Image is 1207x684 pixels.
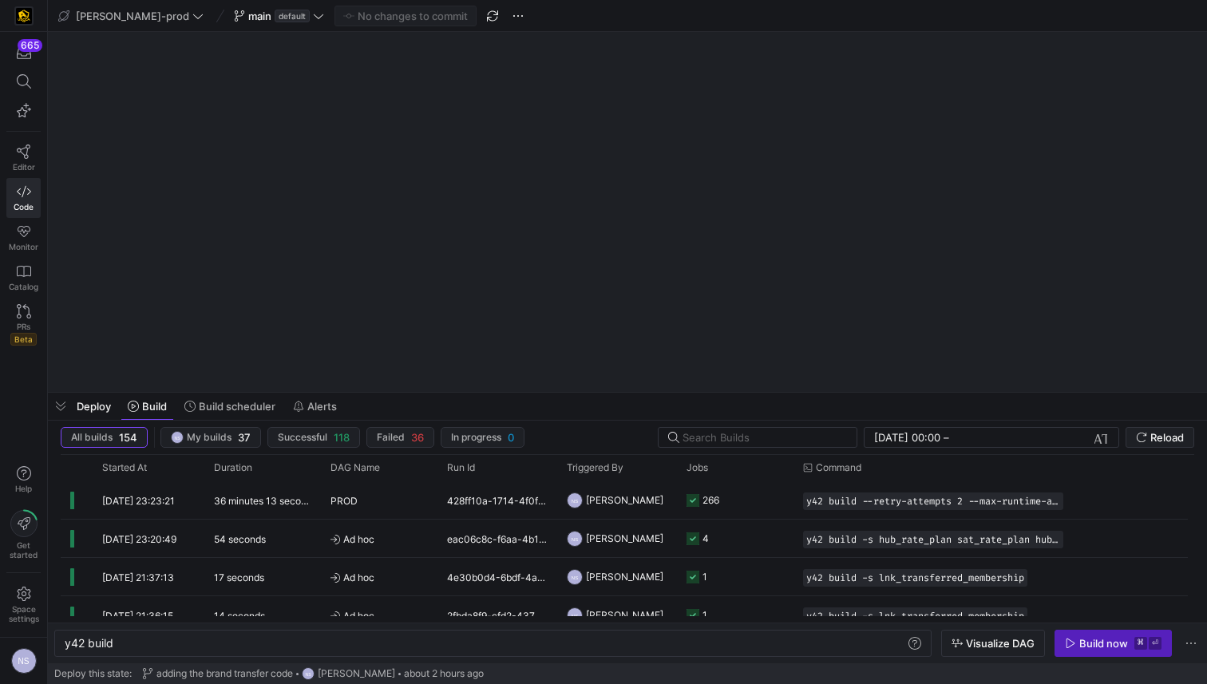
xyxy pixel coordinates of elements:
[214,610,265,622] y42-duration: 14 seconds
[318,668,395,679] span: [PERSON_NAME]
[330,597,428,635] span: Ad hoc
[61,481,1189,520] div: Press SPACE to select this row.
[702,520,709,557] div: 4
[286,393,344,420] button: Alerts
[330,462,380,473] span: DAG Name
[451,432,501,443] span: In progress
[230,6,328,26] button: maindefault
[687,462,708,473] span: Jobs
[6,178,41,218] a: Code
[952,431,1057,444] input: End datetime
[6,644,41,678] button: NS
[437,481,557,519] div: 428ff10a-1714-4f0f-8db2-4516e1ff6df9
[11,648,37,674] div: NS
[54,6,208,26] button: [PERSON_NAME]-prod
[171,431,184,444] div: NS
[199,400,275,413] span: Build scheduler
[77,400,111,413] span: Deploy
[76,10,189,22] span: [PERSON_NAME]-prod
[177,393,283,420] button: Build scheduler
[816,462,861,473] span: Command
[102,571,174,583] span: [DATE] 21:37:13
[302,667,315,680] div: NS
[138,663,488,684] button: adding the brand transfer codeNS[PERSON_NAME]about 2 hours ago
[16,8,32,24] img: https://storage.googleapis.com/y42-prod-data-exchange/images/uAsz27BndGEK0hZWDFeOjoxA7jCwgK9jE472...
[1150,431,1184,444] span: Reload
[567,462,623,473] span: Triggered By
[214,462,252,473] span: Duration
[10,333,37,346] span: Beta
[6,504,41,566] button: Getstarted
[102,610,173,622] span: [DATE] 21:36:15
[404,668,484,679] span: about 2 hours ago
[1149,637,1161,650] kbd: ⏎
[437,520,557,557] div: eac06c8c-f6aa-4b1d-8481-df7be1f07505
[6,298,41,352] a: PRsBeta
[17,322,30,331] span: PRs
[447,462,475,473] span: Run Id
[586,596,663,634] span: [PERSON_NAME]
[267,427,360,448] button: Successful118
[586,558,663,595] span: [PERSON_NAME]
[330,482,358,520] span: PROD
[18,39,42,52] div: 665
[121,393,174,420] button: Build
[6,138,41,178] a: Editor
[508,431,514,444] span: 0
[10,540,38,559] span: Get started
[377,432,405,443] span: Failed
[61,427,148,448] button: All builds154
[6,2,41,30] a: https://storage.googleapis.com/y42-prod-data-exchange/images/uAsz27BndGEK0hZWDFeOjoxA7jCwgK9jE472...
[702,596,707,634] div: 1
[806,572,1024,583] span: y42 build -s lnk_transferred_membership
[102,495,175,507] span: [DATE] 23:23:21
[119,431,137,444] span: 154
[586,481,663,519] span: [PERSON_NAME]
[586,520,663,557] span: [PERSON_NAME]
[102,462,147,473] span: Started At
[278,432,327,443] span: Successful
[61,520,1189,558] div: Press SPACE to select this row.
[702,481,719,519] div: 266
[441,427,524,448] button: In progress0
[275,10,310,22] span: default
[941,630,1045,657] button: Visualize DAG
[806,534,1060,545] span: y42 build -s hub_rate_plan sat_rate_plan hub_membership_rate_plan sat_membership_rate_plan --full...
[6,258,41,298] a: Catalog
[54,668,132,679] span: Deploy this state:
[248,10,271,22] span: main
[437,558,557,595] div: 4e30b0d4-6bdf-4a45-a3fd-698a5da470b6
[944,431,949,444] span: –
[156,668,293,679] span: adding the brand transfer code
[65,636,113,650] span: y42 build
[437,596,557,634] div: 2fbda8f9-cfd2-4373-bc61-cdd9b51efbc2
[334,431,350,444] span: 118
[966,637,1035,650] span: Visualize DAG
[330,520,428,558] span: Ad hoc
[214,495,317,507] y42-duration: 36 minutes 13 seconds
[187,432,232,443] span: My builds
[14,484,34,493] span: Help
[9,242,38,251] span: Monitor
[806,496,1060,507] span: y42 build --retry-attempts 2 --max-runtime-all 1h
[9,282,38,291] span: Catalog
[874,431,940,444] input: Start datetime
[567,492,583,508] div: NS
[1126,427,1194,448] button: Reload
[9,604,39,623] span: Space settings
[214,571,264,583] y42-duration: 17 seconds
[160,427,261,448] button: NSMy builds37
[411,431,424,444] span: 36
[330,559,428,596] span: Ad hoc
[6,579,41,631] a: Spacesettings
[214,533,266,545] y42-duration: 54 seconds
[102,533,176,545] span: [DATE] 23:20:49
[1079,637,1128,650] div: Build now
[307,400,337,413] span: Alerts
[6,459,41,500] button: Help
[366,427,434,448] button: Failed36
[61,558,1189,596] div: Press SPACE to select this row.
[142,400,167,413] span: Build
[683,431,844,444] input: Search Builds
[567,569,583,585] div: NS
